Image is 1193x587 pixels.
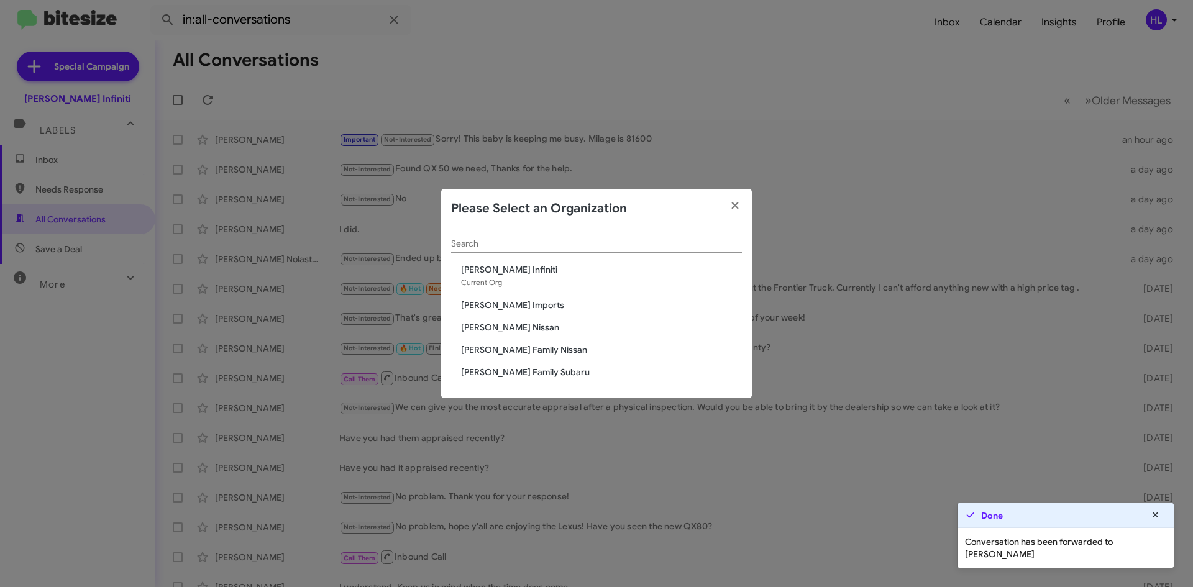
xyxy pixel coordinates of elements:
span: [PERSON_NAME] Infiniti [461,263,742,276]
span: Current Org [461,278,502,287]
span: [PERSON_NAME] Nissan [461,321,742,334]
h2: Please Select an Organization [451,199,627,219]
span: [PERSON_NAME] Imports [461,299,742,311]
strong: Done [981,509,1003,522]
span: [PERSON_NAME] Family Nissan [461,344,742,356]
span: [PERSON_NAME] Family Subaru [461,366,742,378]
div: Conversation has been forwarded to [PERSON_NAME] [958,528,1174,568]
